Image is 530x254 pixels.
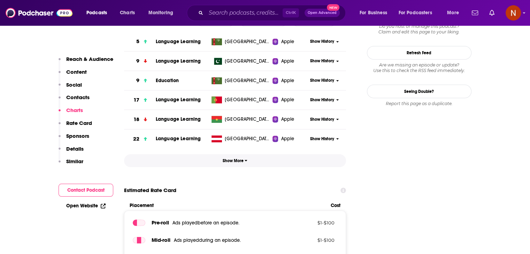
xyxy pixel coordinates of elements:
[124,32,156,51] a: 5
[272,58,308,65] a: Apple
[327,4,339,11] span: New
[225,96,270,103] span: Portugal
[209,96,272,103] a: [GEOGRAPHIC_DATA]
[310,39,334,45] span: Show History
[6,6,72,19] img: Podchaser - Follow, Share and Rate Podcasts
[59,158,83,171] button: Similar
[133,135,139,143] h3: 22
[225,58,270,65] span: Pakistan
[124,71,156,90] a: 9
[360,8,387,18] span: For Business
[308,97,341,103] button: Show History
[209,135,272,142] a: [GEOGRAPHIC_DATA]
[367,46,471,59] button: Refresh Feed
[272,77,308,84] a: Apple
[469,7,481,19] a: Show notifications dropdown
[308,136,341,142] button: Show History
[66,120,92,126] p: Rate Card
[133,116,139,124] h3: 18
[225,38,270,45] span: Turkmenistan
[310,117,334,122] span: Show History
[156,39,201,45] span: Language Learning
[66,107,83,113] p: Charts
[151,219,169,226] span: Pre -roll
[209,58,272,65] a: [GEOGRAPHIC_DATA]
[151,237,170,243] span: Mid -roll
[124,184,176,197] span: Estimated Rate Card
[124,90,156,110] a: 17
[272,135,308,142] a: Apple
[174,237,240,243] span: Ads played during an episode .
[281,135,294,142] span: Apple
[66,203,106,209] a: Open Website
[133,96,139,104] h3: 17
[308,11,337,15] span: Open Advanced
[281,96,294,103] span: Apple
[281,116,294,123] span: Apple
[355,7,396,18] button: open menu
[120,8,135,18] span: Charts
[197,15,235,26] h2: Platforms
[281,77,294,84] span: Apple
[281,58,294,65] span: Apple
[136,57,139,65] h3: 9
[394,7,442,18] button: open menu
[225,77,270,84] span: Turkmenistan
[86,8,107,18] span: Podcasts
[272,38,308,45] a: Apple
[272,96,308,103] a: Apple
[144,7,182,18] button: open menu
[136,38,139,46] h3: 5
[156,78,179,84] a: Education
[124,51,156,71] a: 9
[367,24,471,35] div: Claim and edit this page to your liking.
[59,107,83,120] button: Charts
[59,94,90,107] button: Contacts
[136,77,139,85] h3: 9
[66,158,83,165] p: Similar
[239,15,287,26] button: open menu
[206,7,283,18] input: Search podcasts, credits, & more...
[272,116,308,123] a: Apple
[506,5,521,21] span: Logged in as AdelNBM
[156,58,201,64] a: Language Learning
[148,8,173,18] span: Monitoring
[66,145,84,152] p: Details
[308,78,341,84] button: Show History
[124,154,346,167] button: Show More
[281,38,294,45] span: Apple
[310,136,334,142] span: Show History
[292,15,337,26] button: open menu
[59,56,113,69] button: Reach & Audience
[367,62,471,73] div: Are we missing an episode or update? Use this to check the RSS feed immediately.
[310,97,334,103] span: Show History
[308,58,341,64] button: Show History
[367,24,471,29] span: Do you host or manage this podcast?
[156,97,201,103] a: Language Learning
[310,58,334,64] span: Show History
[209,38,272,45] a: [GEOGRAPHIC_DATA]
[289,237,335,243] p: $ 1 - $ 100
[310,78,334,84] span: Show History
[193,5,352,21] div: Search podcasts, credits, & more...
[283,8,299,17] span: Ctrl K
[156,136,201,142] a: Language Learning
[506,5,521,21] img: User Profile
[156,116,201,122] a: Language Learning
[197,15,235,26] button: open menu
[225,135,270,142] span: Austria
[130,203,325,208] span: Placement
[66,94,90,101] p: Contacts
[124,110,156,129] a: 18
[82,7,116,18] button: open menu
[223,158,247,163] span: Show More
[308,39,341,45] button: Show History
[239,15,287,26] h2: Categories
[447,8,459,18] span: More
[486,7,497,19] a: Show notifications dropdown
[209,116,272,123] a: [GEOGRAPHIC_DATA]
